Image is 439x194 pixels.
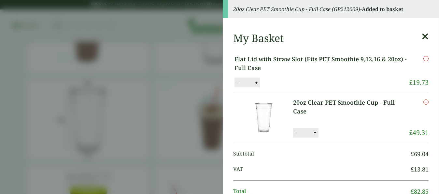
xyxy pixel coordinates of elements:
[233,6,360,13] em: 20oz Clear PET Smoothie Cup - Full Case (GP212009)
[423,98,429,106] a: Remove this item
[312,80,318,85] button: +
[293,98,409,116] a: 20oz Clear PET Smoothie Cup - Full Case
[409,78,429,87] bdi: 19.73
[411,165,429,173] bdi: 13.81
[409,128,413,137] span: £
[233,32,284,44] h2: My Basket
[233,165,411,174] span: VAT
[362,6,403,13] strong: Added to basket
[293,55,409,72] a: Flat Lid with Straw Slot (Fits PET Smoothie 9,12,16 & 20oz) - Full Case
[423,55,429,63] a: Remove this item
[411,150,429,158] bdi: 69.04
[233,150,411,158] span: Subtotal
[411,165,414,173] span: £
[234,98,293,137] img: 20oz Clear PET Smoothie Cup-Full Case of-0
[409,78,413,87] span: £
[293,80,299,85] button: -
[234,55,293,78] img: Flat Lid with Straw Slot (Fits PET 9,12,16 & 20oz)-Single Sleeve-0
[312,130,318,135] button: +
[409,128,429,137] bdi: 49.31
[293,130,299,135] button: -
[411,150,414,158] span: £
